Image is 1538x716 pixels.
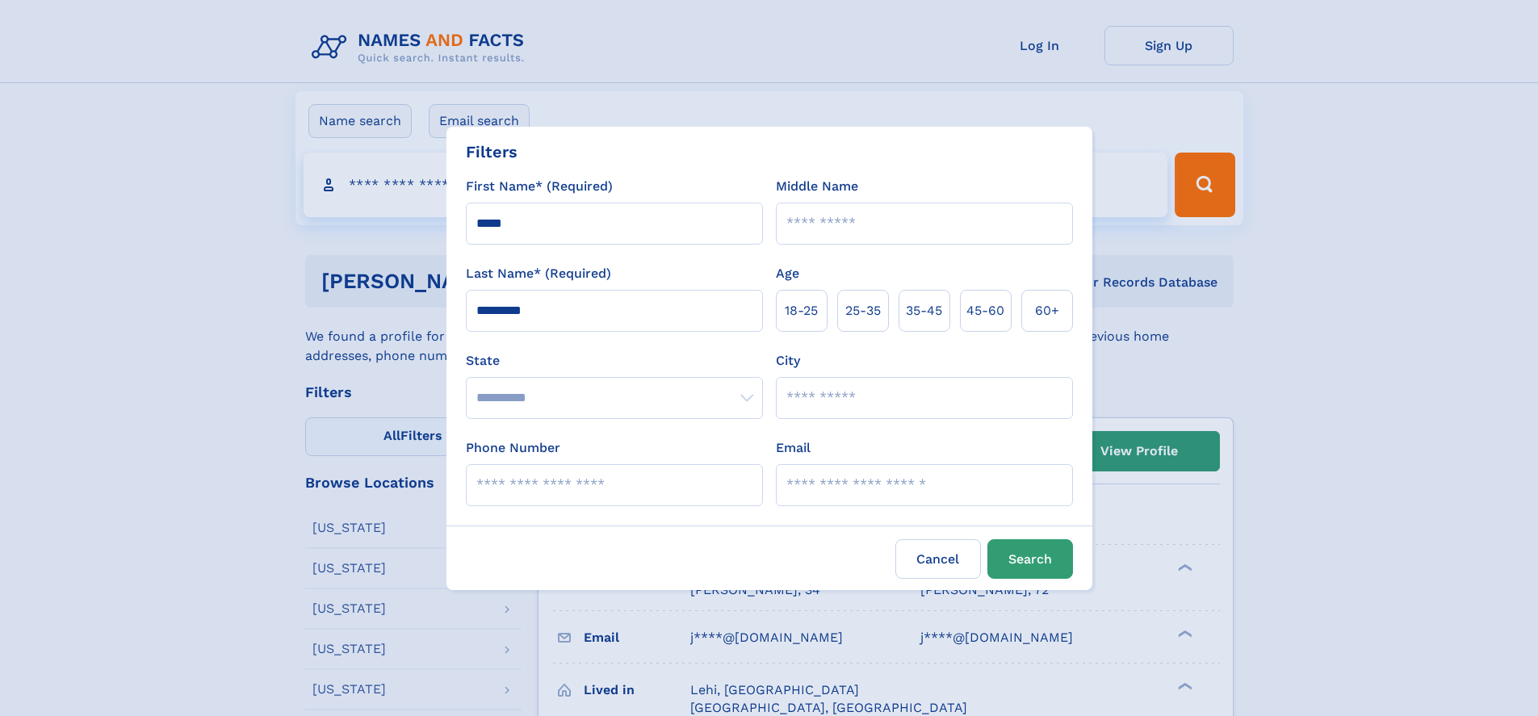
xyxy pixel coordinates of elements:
label: City [776,351,800,371]
label: Cancel [895,539,981,579]
label: Phone Number [466,438,560,458]
label: State [466,351,763,371]
label: Last Name* (Required) [466,264,611,283]
span: 45‑60 [966,301,1004,320]
span: 25‑35 [845,301,881,320]
label: Middle Name [776,177,858,196]
span: 35‑45 [906,301,942,320]
label: Email [776,438,811,458]
label: First Name* (Required) [466,177,613,196]
span: 60+ [1035,301,1059,320]
label: Age [776,264,799,283]
div: Filters [466,140,518,164]
button: Search [987,539,1073,579]
span: 18‑25 [785,301,818,320]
